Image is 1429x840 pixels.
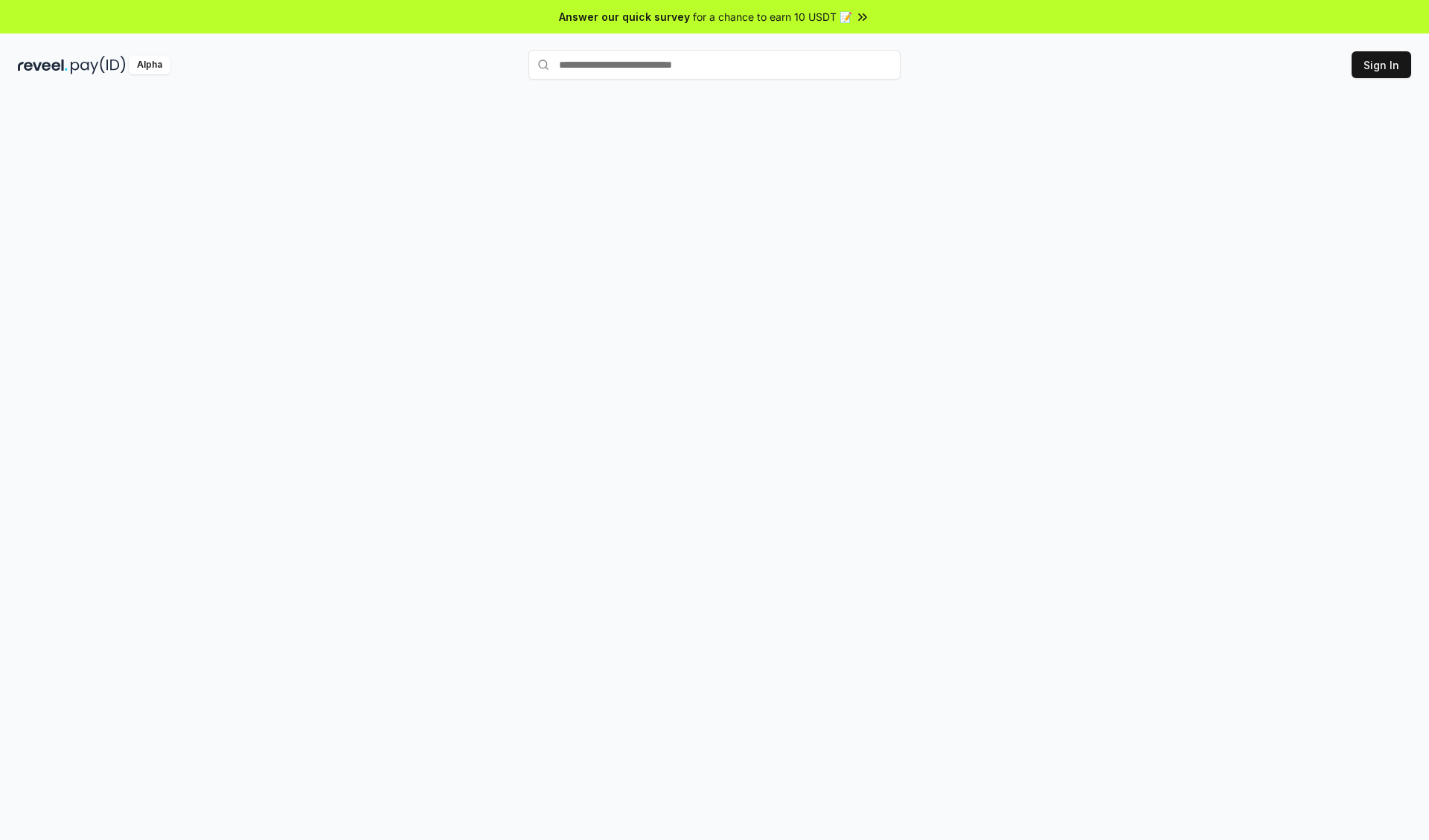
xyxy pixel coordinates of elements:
span: for a chance to earn 10 USDT 📝 [693,9,852,25]
img: pay_id [71,56,126,74]
button: Sign In [1352,51,1411,78]
span: Answer our quick survey [559,9,690,25]
div: Alpha [129,56,170,74]
img: reveel_dark [18,56,68,74]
